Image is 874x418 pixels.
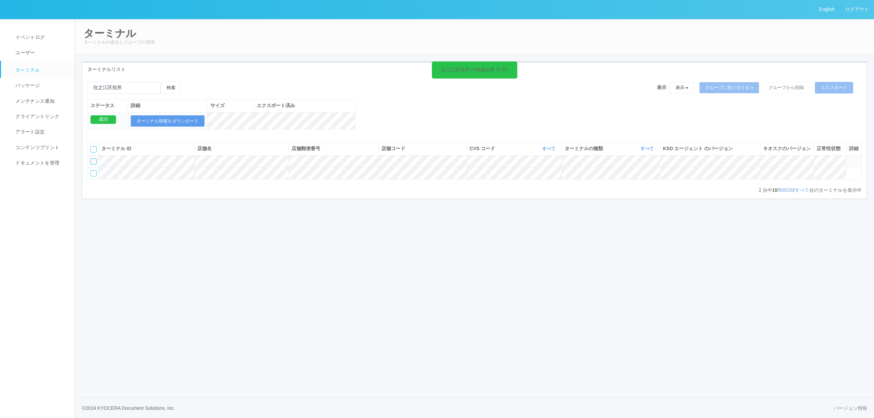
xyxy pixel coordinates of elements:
[14,160,59,165] span: ドキュメントを管理
[815,82,853,93] button: エクスポート
[257,102,352,109] div: エクスポート済み
[1,78,81,93] a: パッケージ
[1,61,81,78] a: ターミナル
[131,102,205,109] div: 詳細
[772,187,778,193] span: 10
[849,145,859,152] div: 詳細
[1,155,81,171] a: ドキュメントを管理
[14,50,35,55] span: ユーザー
[639,145,657,152] button: すべて
[82,62,867,76] div: ターミナルリスト
[1,93,81,109] a: メンテナンス通知
[14,67,40,73] span: ターミナル
[759,187,862,194] p: 台中 / / / 台のターミナルを表示中
[763,146,811,151] span: キオスクのバージョン
[84,39,865,46] p: ターミナルの表示とグループの管理
[1,30,81,45] a: イベントログ
[1,45,81,60] a: ユーザー
[90,115,116,124] div: 成功
[1,109,81,124] a: クライアントリンク
[834,405,867,412] a: バージョン情報
[1,140,81,155] a: コンテンツプリント
[470,145,497,152] span: CVS コード
[441,66,508,73] div: 住之江区役所 の検索結果 (2 件)
[14,114,59,119] span: クライアントリンク
[14,83,40,88] span: パッケージ
[540,145,559,152] button: すべて
[759,187,763,193] span: 2
[197,146,212,151] span: 店舗名
[779,187,784,193] a: 50
[763,82,810,93] button: グループから削除
[542,146,557,151] a: すべて
[699,82,759,93] button: グループに割り当てる
[817,146,841,151] span: 正常性状態
[14,129,45,134] span: アラート設定
[1,124,81,140] a: アラート設定
[292,146,320,151] span: 店舗郵便番号
[161,82,181,94] button: 検索
[82,405,175,411] span: © 2024 KYOCERA Document Solutions, Inc.
[14,145,59,150] span: コンテンツプリント
[786,187,793,193] a: 100
[565,145,605,152] span: ターミナルの種類
[210,102,251,109] div: サイズ
[640,146,655,151] a: すべて
[381,146,405,151] span: 店舗コード
[670,82,694,93] button: 表示
[90,102,125,109] div: ステータス
[663,146,733,151] span: KSD エージェント のバージョン
[657,84,666,91] span: 表示
[14,34,45,40] span: イベントログ
[84,28,865,39] h2: ターミナル
[795,187,809,193] a: すべて
[131,115,205,127] button: ターミナル情報をダウンロード
[101,145,192,152] div: ターミナル ID
[14,98,55,104] span: メンテナンス通知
